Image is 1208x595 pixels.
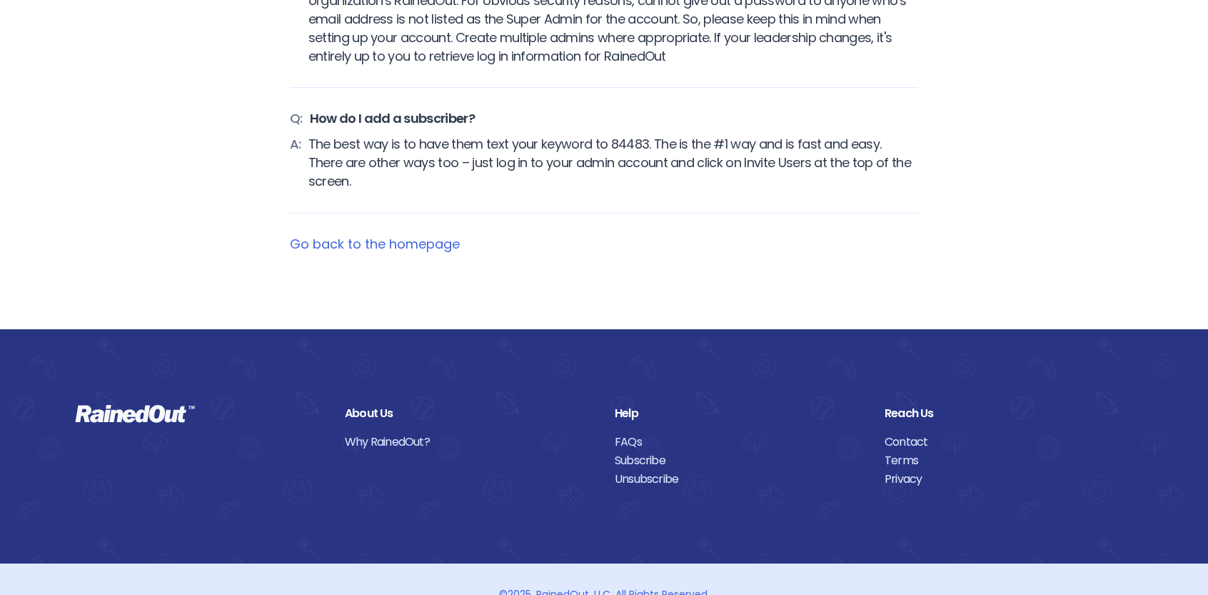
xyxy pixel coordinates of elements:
[345,433,593,451] a: Why RainedOut?
[310,109,475,128] span: How do I add a subscriber?
[615,451,863,470] a: Subscribe
[290,109,303,128] span: Q:
[885,433,1133,451] a: Contact
[290,235,460,253] a: Go back to the homepage
[615,433,863,451] a: FAQs
[885,404,1133,423] div: Reach Us
[308,135,918,191] span: The best way is to have them text your keyword to 84483. The is the #1 way and is fast and easy. ...
[615,470,863,489] a: Unsubscribe
[885,451,1133,470] a: Terms
[290,135,301,191] span: A:
[885,470,1133,489] a: Privacy
[345,404,593,423] div: About Us
[615,404,863,423] div: Help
